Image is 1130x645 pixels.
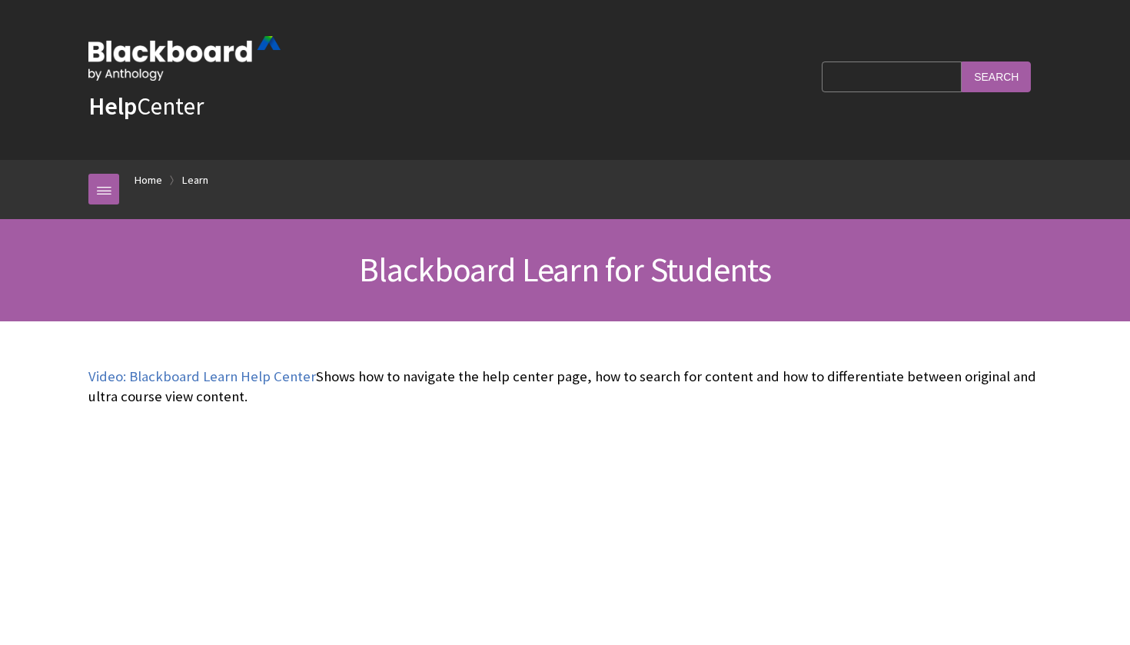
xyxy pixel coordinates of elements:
[135,171,162,190] a: Home
[182,171,208,190] a: Learn
[88,367,316,386] a: Video: Blackboard Learn Help Center
[962,62,1031,91] input: Search
[88,36,281,81] img: Blackboard by Anthology
[88,91,137,121] strong: Help
[88,91,204,121] a: HelpCenter
[88,367,1042,407] p: Shows how to navigate the help center page, how to search for content and how to differentiate be...
[359,248,772,291] span: Blackboard Learn for Students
